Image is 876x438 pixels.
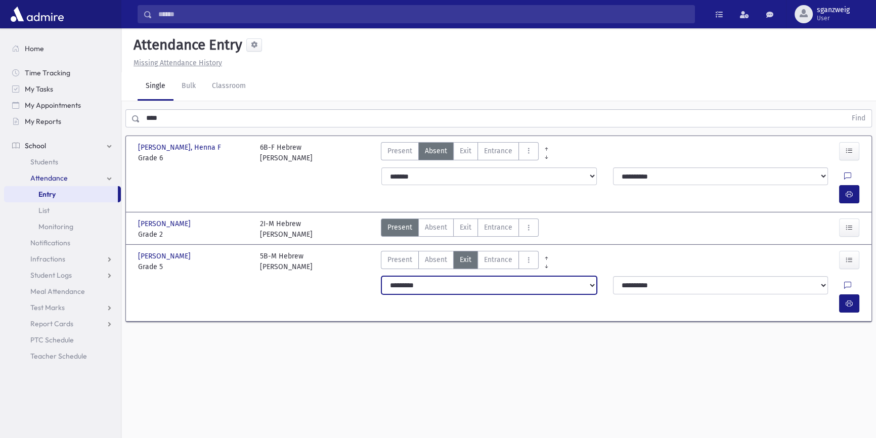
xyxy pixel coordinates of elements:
[4,113,121,129] a: My Reports
[25,141,46,150] span: School
[4,65,121,81] a: Time Tracking
[204,72,254,101] a: Classroom
[138,229,250,240] span: Grade 2
[381,218,539,240] div: AttTypes
[484,254,512,265] span: Entrance
[260,218,313,240] div: 2I-M Hebrew [PERSON_NAME]
[387,222,412,233] span: Present
[138,153,250,163] span: Grade 6
[8,4,66,24] img: AdmirePro
[846,110,871,127] button: Find
[138,261,250,272] span: Grade 5
[134,59,222,67] u: Missing Attendance History
[425,254,447,265] span: Absent
[381,142,539,163] div: AttTypes
[152,5,694,23] input: Search
[4,154,121,170] a: Students
[138,251,193,261] span: [PERSON_NAME]
[30,238,70,247] span: Notifications
[25,68,70,77] span: Time Tracking
[138,142,223,153] span: [PERSON_NAME], Henna F
[460,254,471,265] span: Exit
[30,303,65,312] span: Test Marks
[129,59,222,67] a: Missing Attendance History
[484,146,512,156] span: Entrance
[425,146,447,156] span: Absent
[30,157,58,166] span: Students
[387,146,412,156] span: Present
[129,36,242,54] h5: Attendance Entry
[30,319,73,328] span: Report Cards
[4,170,121,186] a: Attendance
[138,218,193,229] span: [PERSON_NAME]
[381,251,539,272] div: AttTypes
[4,97,121,113] a: My Appointments
[387,254,412,265] span: Present
[4,138,121,154] a: School
[817,6,850,14] span: sganzweig
[38,190,56,199] span: Entry
[484,222,512,233] span: Entrance
[425,222,447,233] span: Absent
[25,101,81,110] span: My Appointments
[38,206,50,215] span: List
[138,72,173,101] a: Single
[4,332,121,348] a: PTC Schedule
[4,218,121,235] a: Monitoring
[4,202,121,218] a: List
[4,348,121,364] a: Teacher Schedule
[460,146,471,156] span: Exit
[4,267,121,283] a: Student Logs
[4,251,121,267] a: Infractions
[173,72,204,101] a: Bulk
[260,251,313,272] div: 5B-M Hebrew [PERSON_NAME]
[25,44,44,53] span: Home
[4,235,121,251] a: Notifications
[4,316,121,332] a: Report Cards
[38,222,73,231] span: Monitoring
[4,40,121,57] a: Home
[4,81,121,97] a: My Tasks
[30,352,87,361] span: Teacher Schedule
[817,14,850,22] span: User
[30,173,68,183] span: Attendance
[4,299,121,316] a: Test Marks
[4,283,121,299] a: Meal Attendance
[30,287,85,296] span: Meal Attendance
[30,271,72,280] span: Student Logs
[30,254,65,264] span: Infractions
[460,222,471,233] span: Exit
[4,186,118,202] a: Entry
[30,335,74,344] span: PTC Schedule
[260,142,313,163] div: 6B-F Hebrew [PERSON_NAME]
[25,117,61,126] span: My Reports
[25,84,53,94] span: My Tasks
